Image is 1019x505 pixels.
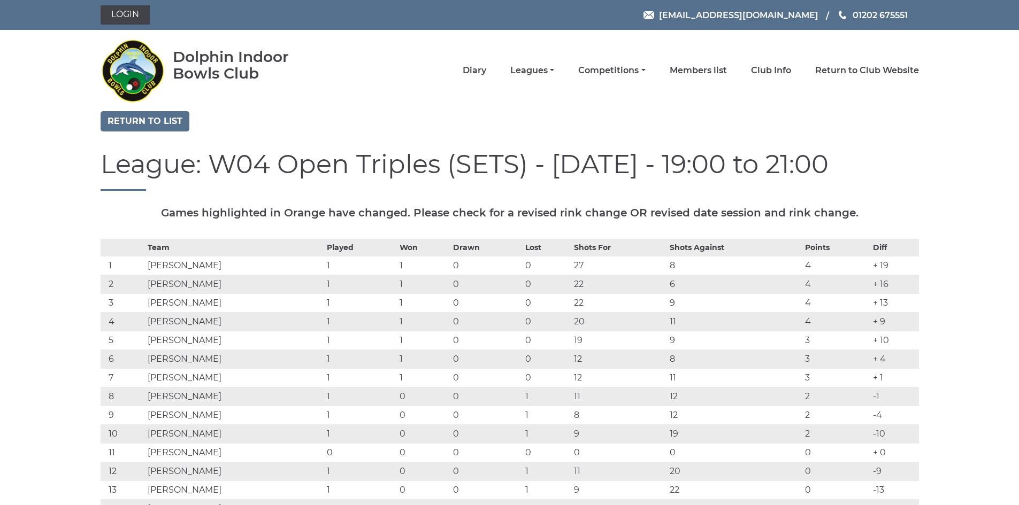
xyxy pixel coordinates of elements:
td: 0 [523,443,571,462]
a: Login [101,5,150,25]
td: 3 [802,331,870,349]
td: 1 [397,349,450,368]
td: 9 [101,406,145,424]
td: [PERSON_NAME] [145,424,324,443]
td: + 19 [870,256,919,275]
td: [PERSON_NAME] [145,443,324,462]
td: 0 [397,443,450,462]
td: + 1 [870,368,919,387]
td: [PERSON_NAME] [145,275,324,293]
a: Return to Club Website [815,65,919,76]
td: 27 [571,256,667,275]
td: 1 [324,387,397,406]
td: 1 [324,368,397,387]
td: 11 [571,462,667,480]
td: 12 [667,406,802,424]
td: 1 [324,256,397,275]
td: + 0 [870,443,919,462]
a: Diary [463,65,486,76]
td: + 13 [870,293,919,312]
td: 1 [397,331,450,349]
td: 9 [667,293,802,312]
td: 8 [667,256,802,275]
td: 1 [324,462,397,480]
td: 6 [101,349,145,368]
td: 0 [802,480,870,499]
td: 4 [802,256,870,275]
td: 1 [101,256,145,275]
td: 0 [450,387,523,406]
td: 22 [571,293,667,312]
td: 3 [802,349,870,368]
td: 0 [397,387,450,406]
td: 0 [450,293,523,312]
td: 1 [397,312,450,331]
td: 10 [101,424,145,443]
td: 20 [667,462,802,480]
td: 4 [802,275,870,293]
td: 1 [397,293,450,312]
td: 1 [397,368,450,387]
td: 0 [450,443,523,462]
td: 0 [397,406,450,424]
td: 9 [667,331,802,349]
td: + 10 [870,331,919,349]
td: 11 [101,443,145,462]
td: 1 [324,275,397,293]
td: 0 [450,256,523,275]
td: [PERSON_NAME] [145,406,324,424]
td: 0 [571,443,667,462]
td: [PERSON_NAME] [145,312,324,331]
td: 1 [324,349,397,368]
td: 2 [802,406,870,424]
th: Drawn [450,239,523,256]
td: [PERSON_NAME] [145,293,324,312]
td: 3 [101,293,145,312]
td: [PERSON_NAME] [145,331,324,349]
td: 1 [397,275,450,293]
a: Email [EMAIL_ADDRESS][DOMAIN_NAME] [643,9,818,22]
h5: Games highlighted in Orange have changed. Please check for a revised rink change OR revised date ... [101,207,919,219]
td: 0 [450,368,523,387]
td: 1 [324,293,397,312]
span: [EMAIL_ADDRESS][DOMAIN_NAME] [659,10,818,20]
td: 0 [450,406,523,424]
td: 20 [571,312,667,331]
td: 5 [101,331,145,349]
th: Shots Against [667,239,802,256]
th: Diff [870,239,919,256]
td: 1 [523,406,571,424]
th: Shots For [571,239,667,256]
td: 0 [523,275,571,293]
td: 0 [450,275,523,293]
td: 9 [571,480,667,499]
td: 9 [571,424,667,443]
th: Played [324,239,397,256]
td: 0 [397,462,450,480]
td: -1 [870,387,919,406]
td: 0 [523,368,571,387]
td: 6 [667,275,802,293]
td: 13 [101,480,145,499]
td: 4 [101,312,145,331]
h1: League: W04 Open Triples (SETS) - [DATE] - 19:00 to 21:00 [101,150,919,191]
td: 1 [324,406,397,424]
img: Dolphin Indoor Bowls Club [101,33,165,108]
td: 19 [667,424,802,443]
a: Phone us 01202 675551 [837,9,908,22]
td: 1 [523,424,571,443]
img: Phone us [839,11,846,19]
td: 22 [667,480,802,499]
td: 8 [667,349,802,368]
td: 12 [101,462,145,480]
td: 8 [571,406,667,424]
td: 0 [523,312,571,331]
td: 0 [667,443,802,462]
td: 0 [802,443,870,462]
td: 1 [324,424,397,443]
td: 0 [450,349,523,368]
th: Lost [523,239,571,256]
td: [PERSON_NAME] [145,387,324,406]
td: 1 [324,312,397,331]
td: -13 [870,480,919,499]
